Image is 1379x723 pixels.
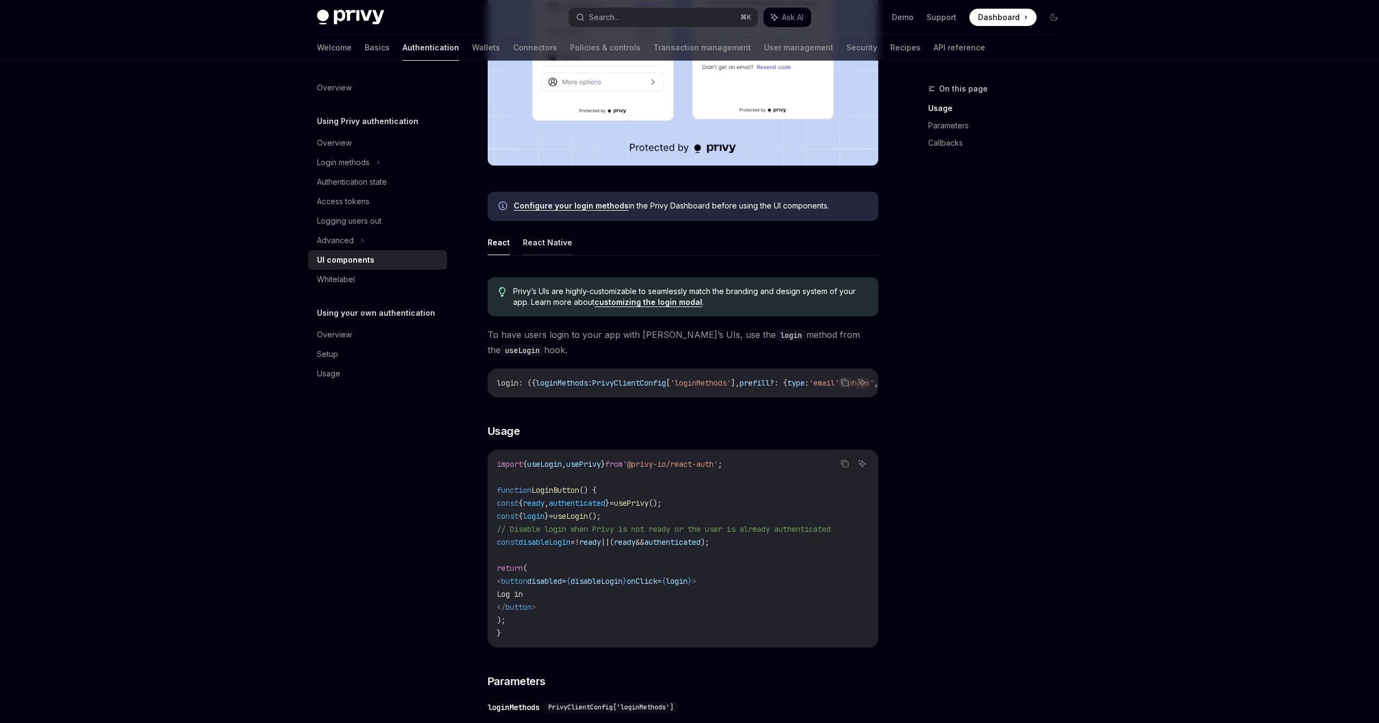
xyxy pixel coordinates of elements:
[308,250,447,270] a: UI components
[497,511,519,521] span: const
[588,511,601,521] span: ();
[890,35,921,61] a: Recipes
[770,378,787,388] span: ?: {
[488,230,510,255] button: React
[566,576,571,586] span: {
[928,134,1071,152] a: Callbacks
[731,378,740,388] span: ],
[488,674,546,689] span: Parameters
[763,8,811,27] button: Ask AI
[317,136,352,149] div: Overview
[636,537,644,547] span: &&
[317,35,352,61] a: Welcome
[317,156,370,169] div: Login methods
[403,35,459,61] a: Authentication
[308,192,447,211] a: Access tokens
[575,537,579,547] span: !
[644,537,701,547] span: authenticated
[317,115,418,128] h5: Using Privy authentication
[497,498,519,508] span: const
[562,459,566,469] span: ,
[666,576,688,586] span: login
[549,511,553,521] span: =
[1045,9,1063,26] button: Toggle dark mode
[497,602,506,612] span: </
[701,537,709,547] span: );
[317,328,352,341] div: Overview
[874,378,878,388] span: ,
[666,378,670,388] span: [
[928,117,1071,134] a: Parameters
[506,602,532,612] span: button
[692,576,696,586] span: >
[610,498,614,508] span: =
[498,287,506,297] svg: Tip
[501,576,527,586] span: button
[317,348,338,361] div: Setup
[497,537,519,547] span: const
[308,325,447,344] a: Overview
[688,576,692,586] span: }
[589,11,619,24] div: Search...
[623,459,718,469] span: '@privy-io/react-auth'
[787,378,805,388] span: type
[934,35,985,61] a: API reference
[570,35,640,61] a: Policies & controls
[498,201,509,212] svg: Info
[657,576,662,586] span: =
[805,378,809,388] span: :
[532,485,579,495] span: LoginButton
[317,253,374,266] div: UI components
[497,524,831,534] span: // Disable login when Privy is not ready or the user is already authenticated
[670,378,731,388] span: 'loginMethods'
[527,459,562,469] span: useLogin
[497,378,519,388] span: login
[308,133,447,153] a: Overview
[838,375,852,389] button: Copy the contents from the code block
[740,378,770,388] span: prefill
[579,537,601,547] span: ready
[855,375,869,389] button: Ask AI
[519,378,536,388] span: : ({
[601,537,610,547] span: ||
[536,378,588,388] span: loginMethods
[317,367,340,380] div: Usage
[601,459,605,469] span: }
[610,537,614,547] span: (
[764,35,833,61] a: User management
[568,8,758,27] button: Search...⌘K
[548,703,674,712] span: PrivyClientConfig['loginMethods']
[317,175,387,188] div: Authentication state
[566,459,601,469] span: usePrivy
[846,35,877,61] a: Security
[523,511,545,521] span: login
[523,498,545,508] span: ready
[497,576,501,586] span: <
[523,459,527,469] span: {
[317,10,384,25] img: dark logo
[838,457,852,471] button: Copy the contents from the code block
[579,485,597,495] span: () {
[513,286,867,308] span: Privy’s UIs are highly-customizable to seamlessly match the branding and design system of your ap...
[969,9,1037,26] a: Dashboard
[317,234,354,247] div: Advanced
[649,498,662,508] span: ();
[308,364,447,383] a: Usage
[514,200,867,211] span: in the Privy Dashboard before using the UI components.
[718,459,722,469] span: ;
[662,576,666,586] span: {
[553,511,588,521] span: useLogin
[488,327,878,357] span: To have users login to your app with [PERSON_NAME]’s UIs, use the method from the hook.
[892,12,914,23] a: Demo
[653,35,751,61] a: Transaction management
[317,214,381,227] div: Logging users out
[317,307,435,320] h5: Using your own authentication
[545,511,549,521] span: }
[488,702,540,713] div: loginMethods
[939,82,988,95] span: On this page
[513,35,557,61] a: Connectors
[782,12,804,23] span: Ask AI
[308,78,447,97] a: Overview
[571,537,575,547] span: =
[308,270,447,289] a: Whitelabel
